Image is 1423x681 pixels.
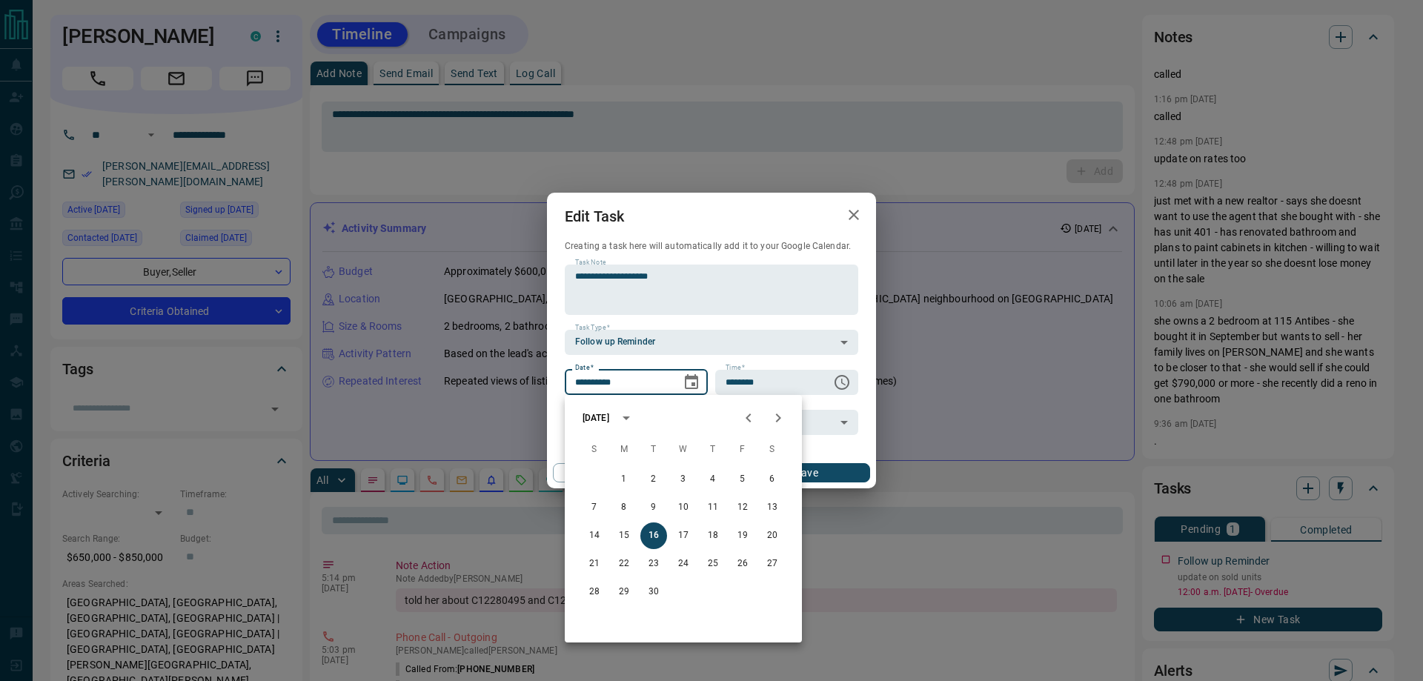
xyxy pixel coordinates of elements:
button: 13 [759,494,786,521]
button: Previous month [734,403,763,433]
button: 25 [700,551,726,577]
button: 28 [581,579,608,605]
button: 6 [759,466,786,493]
button: Choose time, selected time is 12:00 AM [827,368,857,397]
button: 12 [729,494,756,521]
h2: Edit Task [547,193,642,240]
button: 11 [700,494,726,521]
button: 26 [729,551,756,577]
span: Tuesday [640,435,667,465]
button: 3 [670,466,697,493]
span: Wednesday [670,435,697,465]
button: 14 [581,522,608,549]
button: 20 [759,522,786,549]
button: 7 [581,494,608,521]
button: 16 [640,522,667,549]
button: 4 [700,466,726,493]
button: 22 [611,551,637,577]
button: Save [743,463,870,482]
label: Date [575,363,594,373]
button: Choose date, selected date is Sep 16, 2025 [677,368,706,397]
button: 29 [611,579,637,605]
button: 19 [729,522,756,549]
span: Saturday [759,435,786,465]
button: 30 [640,579,667,605]
span: Friday [729,435,756,465]
button: 10 [670,494,697,521]
button: calendar view is open, switch to year view [614,405,639,431]
label: Task Type [575,323,610,333]
label: Task Note [575,258,606,268]
button: 2 [640,466,667,493]
button: Cancel [553,463,680,482]
p: Creating a task here will automatically add it to your Google Calendar. [565,240,858,253]
button: 27 [759,551,786,577]
button: 24 [670,551,697,577]
button: 18 [700,522,726,549]
button: 23 [640,551,667,577]
button: 8 [611,494,637,521]
button: 17 [670,522,697,549]
button: 1 [611,466,637,493]
span: Sunday [581,435,608,465]
span: Monday [611,435,637,465]
button: 5 [729,466,756,493]
button: 15 [611,522,637,549]
button: 9 [640,494,667,521]
label: Time [726,363,745,373]
span: Thursday [700,435,726,465]
button: Next month [763,403,793,433]
button: 21 [581,551,608,577]
div: [DATE] [583,411,609,425]
div: Follow up Reminder [565,330,858,355]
